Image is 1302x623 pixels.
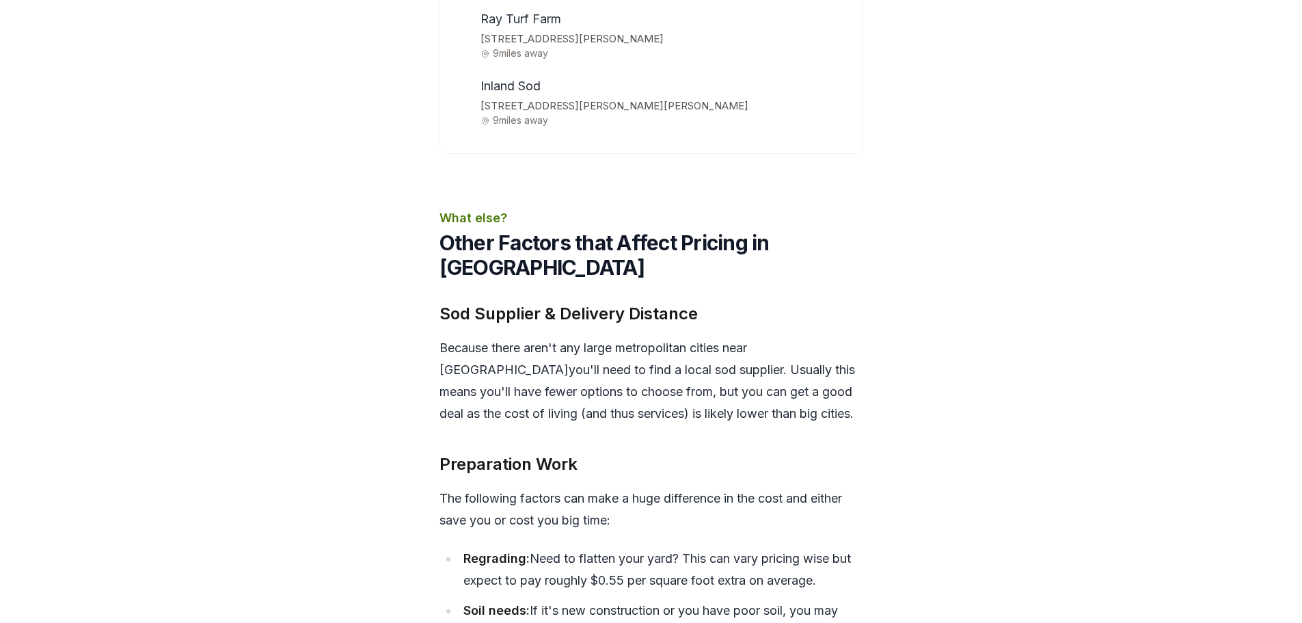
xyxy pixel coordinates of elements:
[480,30,845,49] span: [STREET_ADDRESS][PERSON_NAME]
[439,452,863,477] h3: Preparation Work
[439,209,863,228] p: What else?
[480,97,845,116] span: [STREET_ADDRESS][PERSON_NAME][PERSON_NAME]
[439,230,863,280] h2: Other Factors that Affect Pricing in [GEOGRAPHIC_DATA]
[480,79,541,93] span: Inland Sod
[463,603,530,618] strong: Soil needs:
[463,551,530,566] strong: Regrading:
[439,337,863,425] p: Because there aren't any large metropolitan cities near [GEOGRAPHIC_DATA] you'll need to find a l...
[480,115,845,125] span: 9 miles away
[459,548,863,592] li: Need to flatten your yard? This can vary pricing wise but expect to pay roughly $ 0.55 per square...
[439,488,863,531] p: The following factors can make a huge difference in the cost and either save you or cost you big ...
[480,48,845,58] span: 9 miles away
[439,302,863,326] h3: Sod Supplier & Delivery Distance
[480,12,561,26] span: Ray Turf Farm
